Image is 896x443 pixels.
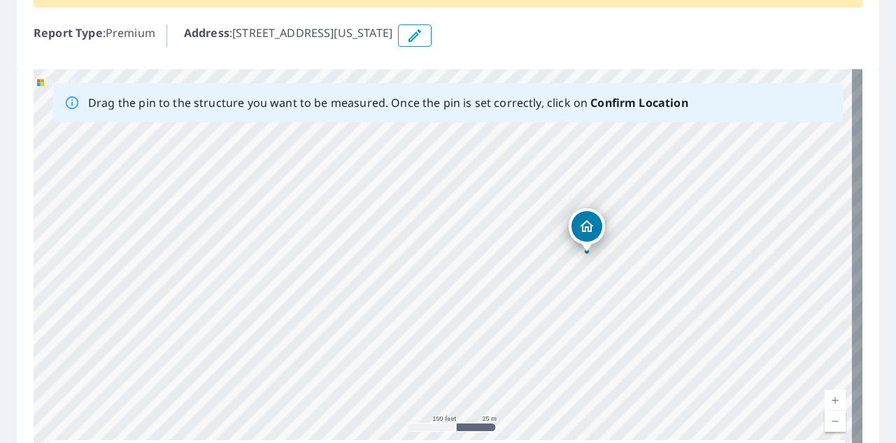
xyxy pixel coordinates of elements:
[825,390,846,411] a: Current Level 18, Zoom In
[184,25,229,41] b: Address
[88,94,688,111] p: Drag the pin to the structure you want to be measured. Once the pin is set correctly, click on
[34,25,103,41] b: Report Type
[825,411,846,432] a: Current Level 18, Zoom Out
[590,95,688,110] b: Confirm Location
[184,24,392,47] p: : [STREET_ADDRESS][US_STATE]
[34,24,155,47] p: : Premium
[569,208,605,252] div: Dropped pin, building 1, Residential property, 520 S Michigan Ave Chicago, IL 60605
